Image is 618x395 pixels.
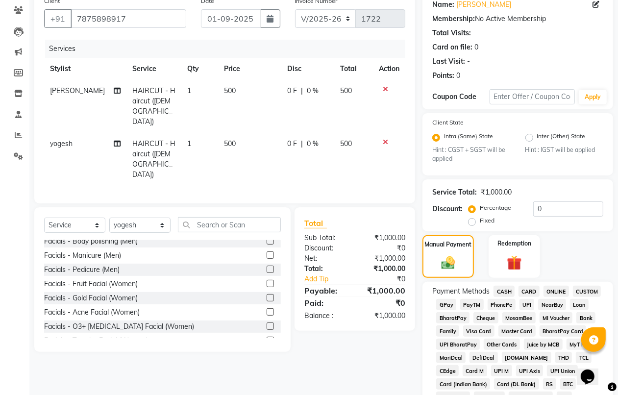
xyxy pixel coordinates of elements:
div: Services [45,40,413,58]
div: 0 [456,71,460,81]
span: HAIRCUT - Haircut ([DEMOGRAPHIC_DATA]) [132,139,175,179]
div: Balance : [297,311,355,321]
div: ₹1,000.00 [355,311,413,321]
span: Family [436,325,459,337]
label: Manual Payment [425,240,472,249]
div: - [467,56,470,67]
span: 0 F [287,86,297,96]
span: PhonePe [488,299,516,310]
label: Fixed [480,216,494,225]
span: | [301,86,303,96]
div: ₹1,000.00 [481,187,512,197]
span: Other Cards [484,339,520,350]
iframe: chat widget [577,356,608,385]
span: 500 [224,139,236,148]
span: [DOMAIN_NAME] [502,352,551,363]
label: Intra (Same) State [444,132,493,144]
small: Hint : IGST will be applied [525,146,603,154]
div: ₹0 [365,274,413,284]
span: PayTM [460,299,484,310]
span: MosamBee [502,312,536,323]
a: Add Tip [297,274,365,284]
span: CUSTOM [573,286,601,297]
span: CARD [519,286,540,297]
span: | [301,139,303,149]
span: 500 [340,86,352,95]
div: Facials - Acne Facial (Women) [44,307,140,318]
small: Hint : CGST + SGST will be applied [432,146,510,164]
input: Search by Name/Mobile/Email/Code [71,9,186,28]
span: BharatPay Card [540,325,587,337]
span: yogesh [50,139,73,148]
div: ₹1,000.00 [355,285,413,296]
span: MyT Money [567,339,601,350]
th: Total [334,58,373,80]
span: Payment Methods [432,286,490,296]
span: 0 % [307,139,319,149]
div: Facials - Fruit Facial (Women) [44,279,138,289]
img: _cash.svg [437,255,459,271]
div: Last Visit: [432,56,465,67]
div: ₹1,000.00 [355,233,413,243]
span: RS [543,378,556,390]
label: Inter (Other) State [537,132,586,144]
div: Paid: [297,297,355,309]
div: No Active Membership [432,14,603,24]
span: UPI [519,299,535,310]
div: Discount: [297,243,355,253]
button: +91 [44,9,72,28]
span: Card M [463,365,487,376]
span: CEdge [436,365,459,376]
div: Facials - Twacha Facial (Women) [44,336,148,346]
span: UPI M [491,365,512,376]
span: ONLINE [544,286,569,297]
div: Total: [297,264,355,274]
div: Discount: [432,204,463,214]
div: Sub Total: [297,233,355,243]
div: ₹0 [355,297,413,309]
div: Payable: [297,285,355,296]
div: 0 [474,42,478,52]
span: Card (DL Bank) [494,378,539,390]
span: 1 [188,139,192,148]
span: Card (Indian Bank) [436,378,490,390]
span: UPI Axis [516,365,544,376]
span: 0 F [287,139,297,149]
th: Action [373,58,405,80]
div: Facials - Manicure (Men) [44,250,121,261]
span: Juice by MCB [524,339,563,350]
span: 500 [224,86,236,95]
span: Total [304,218,327,228]
span: UPI Union [547,365,578,376]
span: Cheque [473,312,498,323]
span: HAIRCUT - Haircut ([DEMOGRAPHIC_DATA]) [132,86,175,126]
div: Facials - Gold Facial (Women) [44,293,138,303]
div: Net: [297,253,355,264]
span: 500 [340,139,352,148]
span: TCL [576,352,592,363]
div: Total Visits: [432,28,471,38]
span: BharatPay [436,312,470,323]
button: Apply [579,90,607,104]
th: Price [218,58,282,80]
span: CASH [494,286,515,297]
span: Visa Card [463,325,494,337]
label: Client State [432,118,464,127]
div: Facials - O3+ [MEDICAL_DATA] Facial (Women) [44,321,194,332]
span: UPI BharatPay [436,339,480,350]
div: ₹1,000.00 [355,253,413,264]
label: Redemption [497,239,531,248]
input: Enter Offer / Coupon Code [490,89,575,104]
th: Stylist [44,58,126,80]
img: _gift.svg [502,254,526,272]
span: MI Voucher [540,312,573,323]
span: Master Card [498,325,536,337]
label: Percentage [480,203,511,212]
th: Service [126,58,181,80]
span: 1 [188,86,192,95]
div: Coupon Code [432,92,489,102]
div: Membership: [432,14,475,24]
span: NearBuy [538,299,566,310]
th: Qty [182,58,218,80]
span: [PERSON_NAME] [50,86,105,95]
